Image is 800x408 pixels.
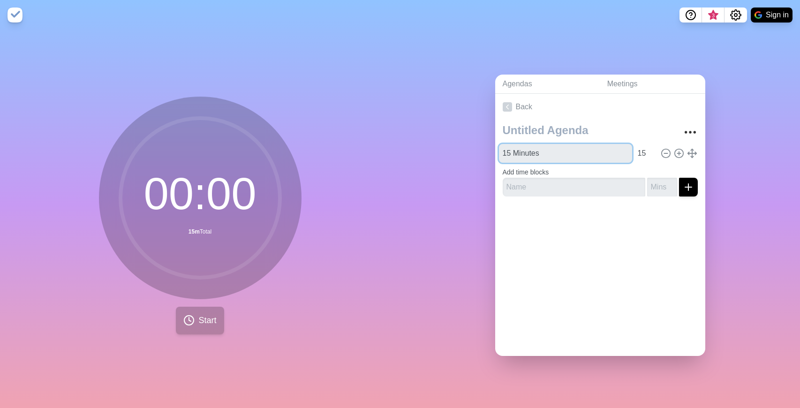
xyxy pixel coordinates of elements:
button: Start [176,307,224,334]
span: Start [198,314,216,327]
input: Name [499,144,632,163]
button: What’s new [702,8,725,23]
button: Help [679,8,702,23]
a: Back [495,94,705,120]
button: Settings [725,8,747,23]
img: timeblocks logo [8,8,23,23]
button: More [681,123,700,142]
label: Add time blocks [503,168,549,176]
span: 3 [709,12,717,19]
a: Agendas [495,75,600,94]
a: Meetings [600,75,705,94]
img: google logo [755,11,762,19]
input: Name [503,178,645,196]
input: Mins [647,178,677,196]
input: Mins [634,144,657,163]
button: Sign in [751,8,792,23]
